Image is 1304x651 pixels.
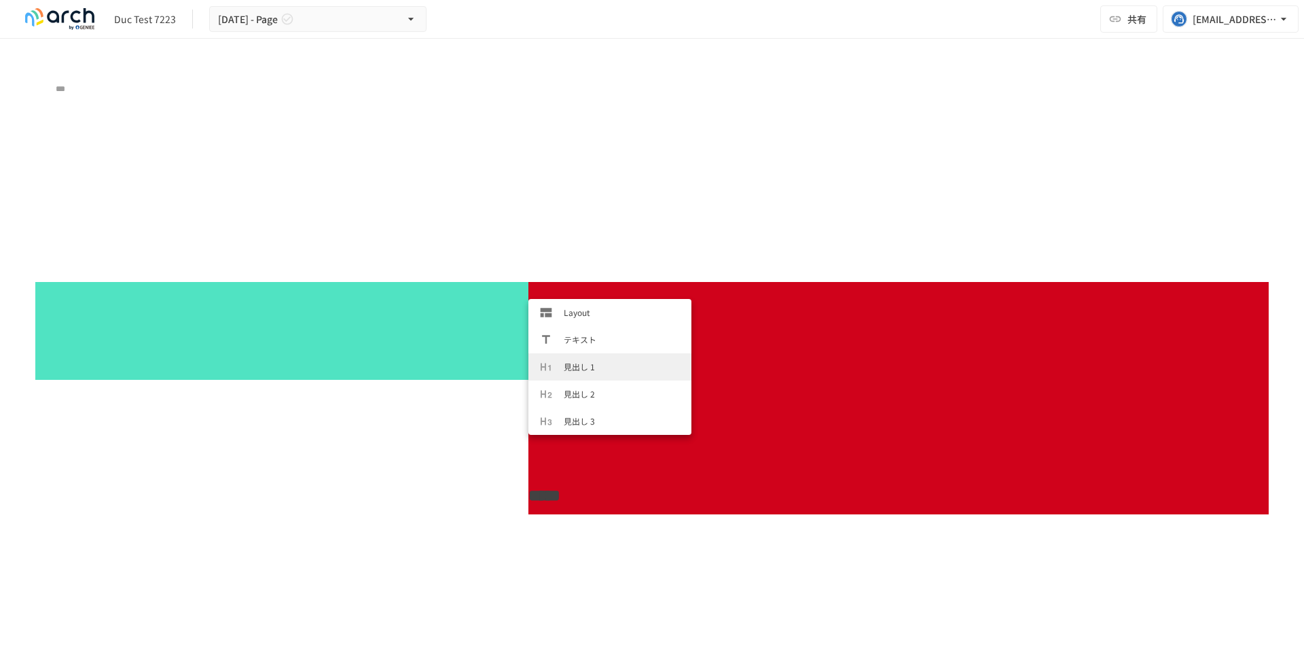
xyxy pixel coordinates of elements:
button: [DATE] - Page [209,6,427,33]
div: [EMAIL_ADDRESS][DOMAIN_NAME] [1193,11,1277,28]
span: 見出し 3 [564,415,681,427]
div: Typeahead menu [528,282,1269,516]
span: テキスト [564,333,681,346]
span: [DATE] - Page [218,11,278,28]
button: [EMAIL_ADDRESS][DOMAIN_NAME] [1163,5,1299,33]
span: 見出し 1 [564,360,681,373]
div: Duc Test 7223 [114,12,176,27]
button: 共有 [1100,5,1157,33]
span: 共有 [1127,12,1146,27]
img: logo-default@2x-9cf2c760.svg [16,8,103,30]
span: Layout [564,306,681,319]
span: 見出し 2 [564,387,681,400]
